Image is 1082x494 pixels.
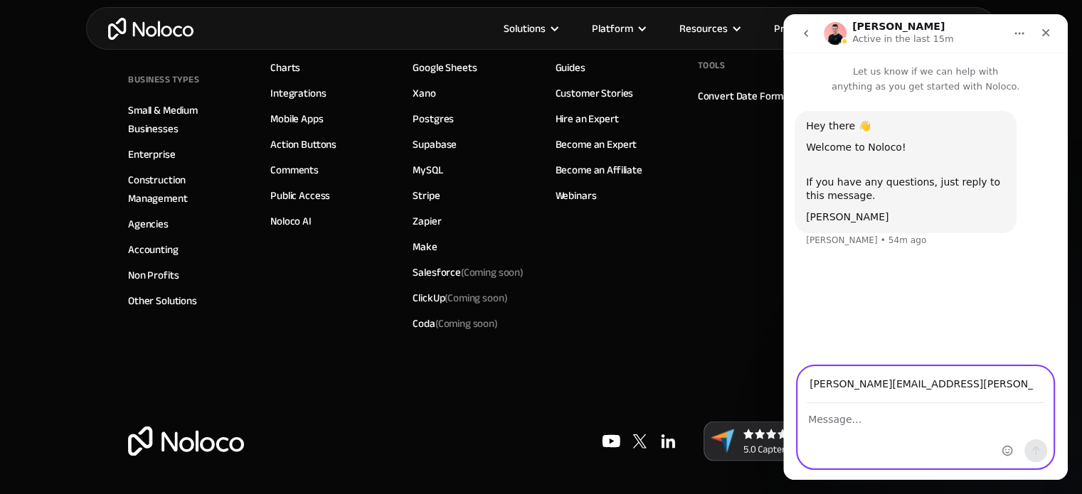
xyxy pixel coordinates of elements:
[679,19,728,38] div: Resources
[592,19,633,38] div: Platform
[108,18,193,40] a: home
[662,19,756,38] div: Resources
[128,145,176,163] a: Enterprise
[556,135,637,154] a: Become an Expert
[698,55,726,76] div: Tools
[128,171,242,208] a: Construction Management
[698,87,798,105] a: Convert Date Formats
[461,262,524,282] span: (Coming soon)
[413,314,497,333] div: Coda
[413,263,524,281] div: Salesforce
[128,291,197,310] a: Other Solutions
[556,161,642,179] a: Become an Affiliate
[556,58,585,77] a: Guides
[556,109,619,128] a: Hire an Expert
[270,109,323,128] a: Mobile Apps
[756,19,823,38] a: Pricing
[413,237,437,256] a: Make
[556,84,634,102] a: Customer Stories
[445,288,507,308] span: (Coming soon)
[270,186,330,205] a: Public Access
[413,109,454,128] a: Postgres
[783,14,1068,480] iframe: To enrich screen reader interactions, please activate Accessibility in Grammarly extension settings
[128,266,179,284] a: Non Profits
[574,19,662,38] div: Platform
[128,69,199,90] div: BUSINESS TYPES
[556,186,597,205] a: Webinars
[270,212,312,230] a: Noloco AI
[413,186,440,205] a: Stripe
[128,240,179,259] a: Accounting
[270,58,300,77] a: Charts
[413,161,442,179] a: MySQL
[413,84,435,102] a: Xano
[504,19,546,38] div: Solutions
[486,19,574,38] div: Solutions
[270,135,336,154] a: Action Buttons
[413,135,457,154] a: Supabase
[270,161,319,179] a: Comments
[128,215,169,233] a: Agencies
[413,58,477,77] a: Google Sheets
[413,289,507,307] div: ClickUp
[413,212,441,230] a: Zapier
[270,84,326,102] a: Integrations
[435,313,498,333] span: (Coming soon)
[128,101,242,138] a: Small & Medium Businesses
